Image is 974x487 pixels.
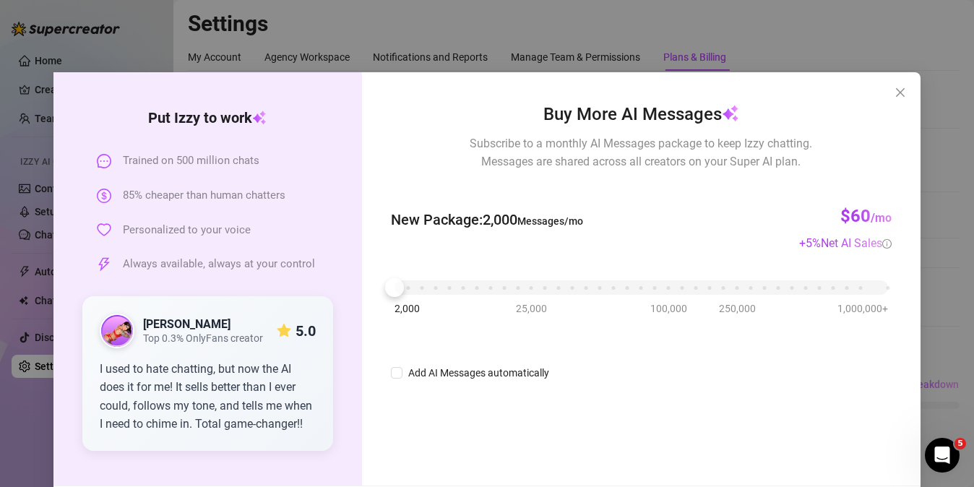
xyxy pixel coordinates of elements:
[470,134,812,171] span: Subscribe to a monthly AI Messages package to keep Izzy chatting. Messages are shared across all ...
[821,234,892,252] div: Net AI Sales
[100,360,316,434] div: I used to hate chatting, but now the AI does it for me! It sells better than I ever could, follow...
[889,87,912,98] span: Close
[871,211,892,225] span: /mo
[123,187,285,204] span: 85% cheaper than human chatters
[97,223,111,237] span: heart
[408,365,549,381] div: Add AI Messages automatically
[97,189,111,203] span: dollar
[650,301,687,316] span: 100,000
[889,81,912,104] button: Close
[395,301,420,316] span: 2,000
[97,154,111,168] span: message
[516,301,547,316] span: 25,000
[123,222,251,239] span: Personalized to your voice
[840,205,892,228] h3: $60
[97,257,111,272] span: thunderbolt
[543,101,739,129] span: Buy More AI Messages
[123,256,315,273] span: Always available, always at your control
[296,322,316,340] strong: 5.0
[123,152,259,170] span: Trained on 500 million chats
[954,438,966,449] span: 5
[895,87,906,98] span: close
[925,438,960,473] iframe: Intercom live chat
[391,209,583,231] span: New Package : 2,000
[148,109,267,126] strong: Put Izzy to work
[882,239,892,249] span: info-circle
[143,317,230,331] strong: [PERSON_NAME]
[101,315,133,347] img: public
[143,332,263,345] span: Top 0.3% OnlyFans creator
[277,324,291,338] span: star
[517,215,583,227] span: Messages/mo
[719,301,756,316] span: 250,000
[799,236,892,250] span: + 5 %
[837,301,888,316] span: 1,000,000+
